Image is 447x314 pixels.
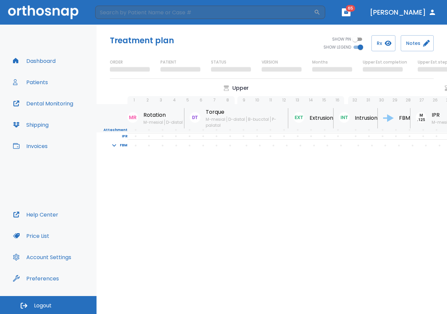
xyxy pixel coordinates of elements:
[322,97,326,103] p: 15
[9,95,77,111] button: Dental Monitoring
[97,127,127,133] p: Attachment
[9,53,60,69] button: Dashboard
[146,97,149,103] p: 2
[9,207,62,223] button: Help Center
[419,97,424,103] p: 27
[332,36,351,42] span: SHOW PIN
[206,108,288,116] p: Torque
[243,97,245,103] p: 9
[9,228,53,244] button: Price List
[95,6,314,19] input: Search by Patient Name or Case #
[366,97,370,103] p: 31
[164,119,184,125] span: D-distal
[406,97,411,103] p: 28
[379,97,384,103] p: 30
[160,59,176,65] p: PATIENT
[392,97,397,103] p: 29
[34,302,52,309] span: Logout
[232,84,249,92] p: Upper
[367,6,439,18] button: [PERSON_NAME]
[335,97,339,103] p: 16
[309,97,313,103] p: 14
[312,59,328,65] p: Months
[160,97,162,103] p: 3
[226,97,229,103] p: 8
[296,97,299,103] p: 13
[269,97,272,103] p: 11
[324,44,351,50] span: SHOW LEGEND
[399,114,410,122] p: FBM
[133,97,135,103] p: 1
[255,97,259,103] p: 10
[143,111,184,119] p: Rotation
[433,97,438,103] p: 26
[110,59,123,65] p: ORDER
[282,97,286,103] p: 12
[211,59,226,65] p: STATUS
[9,138,52,154] button: Invoices
[206,116,276,128] span: P-palatal
[401,35,434,51] button: Notes
[213,97,216,103] p: 7
[206,116,227,122] span: M-mesial
[9,74,52,90] button: Patients
[352,97,357,103] p: 32
[246,116,270,122] span: B-bucctal
[9,270,63,286] button: Preferences
[200,97,202,103] p: 6
[143,119,164,125] span: M-mesial
[363,59,407,65] p: Upper Est.completion
[110,35,174,46] h5: Treatment plan
[310,114,333,122] p: Extrusion
[173,97,176,103] p: 4
[9,249,75,265] button: Account Settings
[355,114,377,122] p: Intrusion
[262,59,278,65] p: VERSION
[8,5,79,19] img: Orthosnap
[371,35,395,51] button: Rx
[120,142,127,148] p: FBM
[346,5,355,12] span: 65
[186,97,189,103] p: 5
[227,116,246,122] span: D-distal
[9,117,53,133] button: Shipping
[97,133,127,139] p: IPR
